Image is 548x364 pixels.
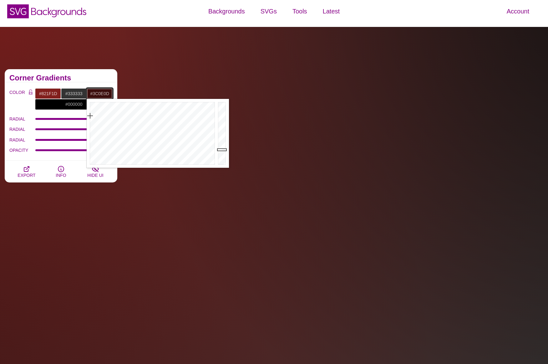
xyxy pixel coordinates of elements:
[87,173,103,178] span: HIDE UI
[56,173,66,178] span: INFO
[9,75,113,80] h2: Corner Gradients
[315,2,348,21] a: Latest
[499,2,537,21] a: Account
[9,115,35,123] label: RADIAL
[285,2,315,21] a: Tools
[9,136,35,144] label: RADIAL
[9,125,35,133] label: RADIAL
[9,146,35,154] label: OPACITY
[78,161,113,182] button: HIDE UI
[9,161,44,182] button: EXPORT
[44,161,78,182] button: INFO
[18,173,35,178] span: EXPORT
[253,2,285,21] a: SVGs
[26,88,35,97] button: Color Lock
[9,88,26,110] label: COLOR
[200,2,253,21] a: Backgrounds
